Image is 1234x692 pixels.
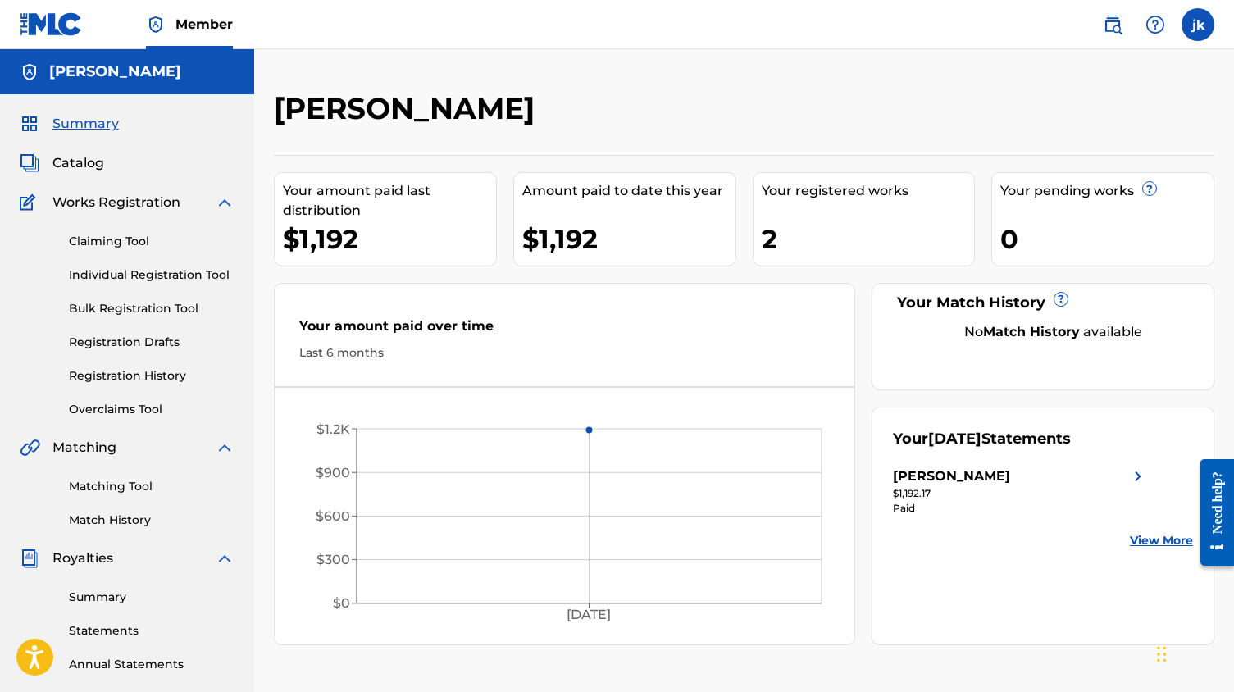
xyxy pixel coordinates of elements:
[567,607,611,622] tspan: [DATE]
[522,181,735,201] div: Amount paid to date this year
[1000,181,1214,201] div: Your pending works
[69,656,235,673] a: Annual Statements
[893,292,1193,314] div: Your Match History
[1054,293,1068,306] span: ?
[522,221,735,257] div: $1,192
[146,15,166,34] img: Top Rightsholder
[69,266,235,284] a: Individual Registration Tool
[893,467,1148,516] a: [PERSON_NAME]right chevron icon$1,192.17Paid
[69,334,235,351] a: Registration Drafts
[175,15,233,34] span: Member
[20,114,119,134] a: SummarySummary
[1143,182,1156,195] span: ?
[1182,8,1214,41] div: User Menu
[69,233,235,250] a: Claiming Tool
[69,401,235,418] a: Overclaims Tool
[52,114,119,134] span: Summary
[299,344,830,362] div: Last 6 months
[1096,8,1129,41] a: Public Search
[20,62,39,82] img: Accounts
[274,90,543,127] h2: [PERSON_NAME]
[1145,15,1165,34] img: help
[913,322,1193,342] div: No available
[69,589,235,606] a: Summary
[283,181,496,221] div: Your amount paid last distribution
[49,62,181,81] h5: jerome kahaialii
[316,552,350,567] tspan: $300
[893,501,1148,516] div: Paid
[1128,467,1148,486] img: right chevron icon
[52,153,104,173] span: Catalog
[1130,532,1193,549] a: View More
[215,549,235,568] img: expand
[1157,630,1167,679] div: Drag
[20,153,39,173] img: Catalog
[52,549,113,568] span: Royalties
[316,421,350,437] tspan: $1.2K
[215,438,235,458] img: expand
[69,300,235,317] a: Bulk Registration Tool
[52,438,116,458] span: Matching
[1139,8,1172,41] div: Help
[1152,613,1234,692] iframe: Chat Widget
[316,465,350,480] tspan: $900
[20,193,41,212] img: Works Registration
[893,428,1071,450] div: Your Statements
[762,181,975,201] div: Your registered works
[69,367,235,385] a: Registration History
[1103,15,1122,34] img: search
[1000,221,1214,257] div: 0
[316,508,350,524] tspan: $600
[20,12,83,36] img: MLC Logo
[69,622,235,640] a: Statements
[983,324,1080,339] strong: Match History
[20,549,39,568] img: Royalties
[1188,445,1234,580] iframe: Resource Center
[299,316,830,344] div: Your amount paid over time
[762,221,975,257] div: 2
[20,114,39,134] img: Summary
[215,193,235,212] img: expand
[20,438,40,458] img: Matching
[893,486,1148,501] div: $1,192.17
[283,221,496,257] div: $1,192
[893,467,1010,486] div: [PERSON_NAME]
[52,193,180,212] span: Works Registration
[69,512,235,529] a: Match History
[928,430,981,448] span: [DATE]
[69,478,235,495] a: Matching Tool
[20,153,104,173] a: CatalogCatalog
[333,595,350,611] tspan: $0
